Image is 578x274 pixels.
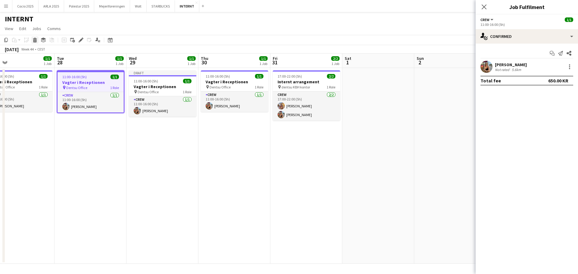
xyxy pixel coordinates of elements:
div: 1 Job [259,61,267,66]
span: Thu [201,56,208,61]
button: Cocio 2025 [12,0,39,12]
div: 5.6km [511,67,522,72]
span: 31 [272,59,278,66]
div: Confirmed [476,29,578,44]
span: 1 Role [110,85,119,90]
app-card-role: Crew1/111:00-16:00 (5h)[PERSON_NAME] [57,92,124,112]
span: 1 Role [327,85,335,89]
button: Crew [480,17,494,22]
button: Wolt [130,0,147,12]
app-job-card: 17:00-22:00 (5h)2/2Internt arrangement dentsu KBH kontor1 RoleCrew2/217:00-22:00 (5h)[PERSON_NAME... [273,70,340,121]
span: Jobs [32,26,41,31]
div: 11:00-16:00 (5h) [480,22,573,27]
h3: Vagter i Receptionen [201,79,268,85]
span: 2/2 [327,74,335,79]
a: Comms [45,25,63,32]
span: 1 [344,59,351,66]
span: 1/1 [43,56,52,61]
app-card-role: Crew1/111:00-16:00 (5h)[PERSON_NAME] [201,91,268,112]
span: 1/1 [115,56,124,61]
span: Sat [345,56,351,61]
span: Crew [480,17,489,22]
span: 17:00-22:00 (5h) [278,74,302,79]
div: 650.00 KR [548,78,568,84]
span: 1/1 [187,56,196,61]
span: 29 [128,59,137,66]
div: 1 Job [116,61,123,66]
span: Edit [19,26,26,31]
h3: Job Fulfilment [476,3,578,11]
span: 28 [56,59,64,66]
span: 11:00-16:00 (5h) [206,74,230,79]
span: Comms [47,26,61,31]
span: Tue [57,56,64,61]
span: 1/1 [39,74,48,79]
button: Polestar 2025 [64,0,94,12]
span: Wed [129,56,137,61]
div: 1 Job [44,61,51,66]
span: 1 Role [255,85,263,89]
span: 1/1 [259,56,268,61]
span: dentsu KBH kontor [281,85,310,89]
app-card-role: Crew2/217:00-22:00 (5h)[PERSON_NAME][PERSON_NAME] [273,91,340,121]
span: 11:00-16:00 (5h) [134,79,158,83]
a: Edit [17,25,29,32]
app-job-card: 11:00-16:00 (5h)1/1Vagter i Receptionen Dentsu Office1 RoleCrew1/111:00-16:00 (5h)[PERSON_NAME] [201,70,268,112]
h1: INTERNT [5,14,33,23]
div: Not rated [495,67,511,72]
app-job-card: Draft11:00-16:00 (5h)1/1Vagter i Receptionen Dentsu Office1 RoleCrew1/111:00-16:00 (5h)[PERSON_NAME] [129,70,196,117]
h3: Internt arrangement [273,79,340,85]
app-job-card: 11:00-16:00 (5h)1/1Vagter i Receptionen Dentsu Office1 RoleCrew1/111:00-16:00 (5h)[PERSON_NAME] [57,70,124,113]
span: 1 Role [183,90,191,94]
span: 1/1 [255,74,263,79]
span: 1/1 [110,75,119,79]
div: [PERSON_NAME] [495,62,527,67]
div: CEST [37,47,45,51]
app-card-role: Crew1/111:00-16:00 (5h)[PERSON_NAME] [129,96,196,117]
button: STARBUCKS [147,0,175,12]
h3: Vagter i Receptionen [57,80,124,85]
span: Sun [417,56,424,61]
div: Draft [129,70,196,75]
span: 2 [416,59,424,66]
span: 30 [200,59,208,66]
span: 1/1 [183,79,191,83]
div: Total fee [480,78,501,84]
button: ARLA 2025 [39,0,64,12]
span: Week 44 [20,47,35,51]
div: [DATE] [5,46,19,52]
span: 1 Role [39,85,48,89]
span: 2/2 [331,56,340,61]
span: 1/1 [565,17,573,22]
button: Mejeriforeningen [94,0,130,12]
div: 1 Job [188,61,195,66]
h3: Vagter i Receptionen [129,84,196,89]
div: 1 Job [331,61,339,66]
span: Dentsu Office [66,85,87,90]
a: View [2,25,16,32]
button: INTERNT [175,0,199,12]
span: Fri [273,56,278,61]
span: Dentsu Office [138,90,159,94]
span: Dentsu Office [210,85,231,89]
span: View [5,26,13,31]
a: Jobs [30,25,44,32]
span: 11:00-16:00 (5h) [62,75,87,79]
